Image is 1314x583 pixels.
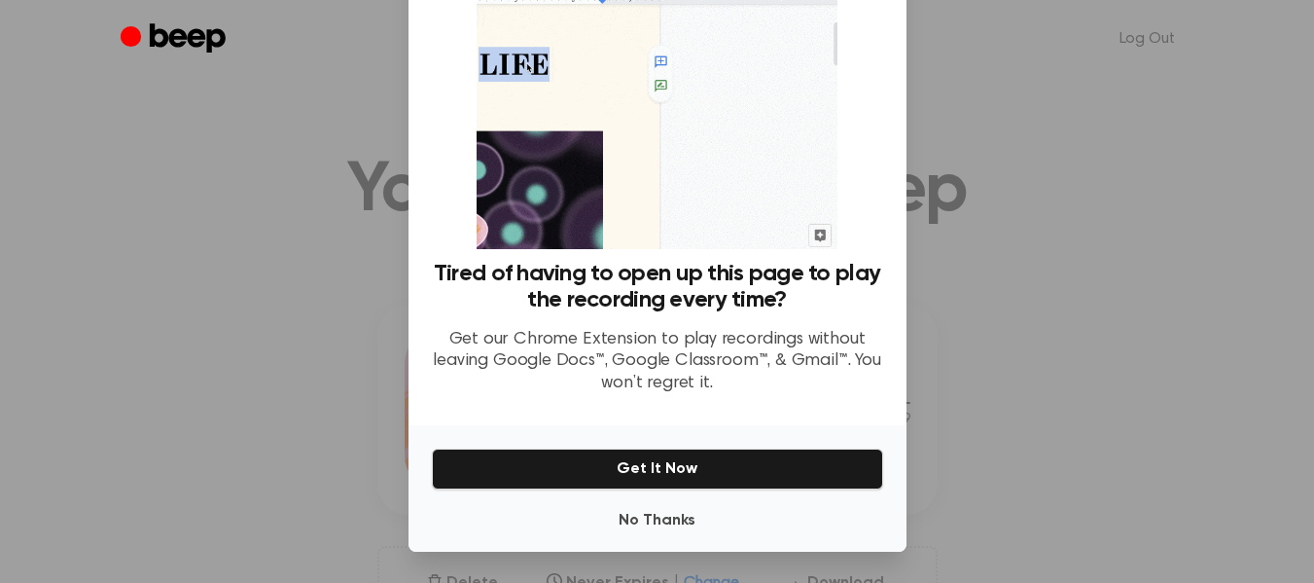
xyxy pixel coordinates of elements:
[432,329,883,395] p: Get our Chrome Extension to play recordings without leaving Google Docs™, Google Classroom™, & Gm...
[121,20,231,58] a: Beep
[1100,16,1194,62] a: Log Out
[432,501,883,540] button: No Thanks
[432,261,883,313] h3: Tired of having to open up this page to play the recording every time?
[432,449,883,490] button: Get It Now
